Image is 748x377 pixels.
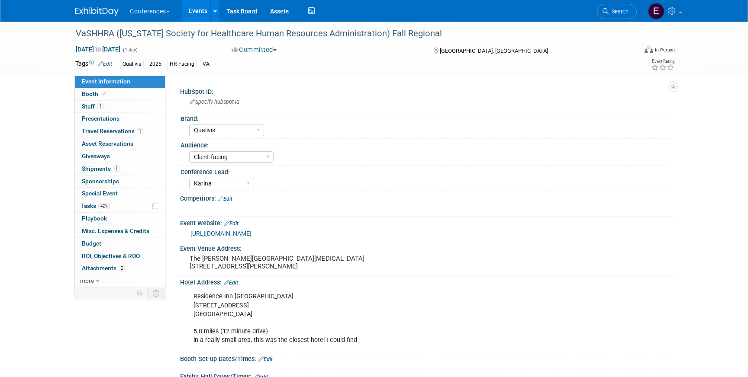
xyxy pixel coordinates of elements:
a: Search [597,4,637,19]
a: Attachments2 [75,262,165,275]
a: Edit [224,280,238,286]
span: [GEOGRAPHIC_DATA], [GEOGRAPHIC_DATA] [440,48,548,54]
div: Event Format [586,45,675,58]
span: Search [609,8,629,15]
span: Travel Reservations [82,128,143,134]
span: 1 [113,165,119,172]
a: Misc. Expenses & Credits [75,225,165,237]
span: Event Information [82,78,130,85]
img: ExhibitDay [75,7,119,16]
span: to [94,46,102,53]
a: ROI, Objectives & ROO [75,250,165,262]
span: Budget [82,240,101,247]
a: Staff1 [75,101,165,113]
div: Event Website: [180,217,673,228]
span: Tasks [81,202,110,209]
span: Staff [82,103,103,110]
div: Booth Set-up Dates/Times: [180,352,673,364]
img: Erin Anderson [648,3,664,19]
td: Personalize Event Tab Strip [132,288,148,299]
div: VaSHHRA ([US_STATE] Society for Healthcare Human Resources Administration) Fall Regional [73,26,624,42]
span: 42% [98,203,110,209]
span: Attachments [82,265,125,272]
span: more [80,277,94,284]
div: In-Person [654,47,675,53]
a: Tasks42% [75,200,165,212]
a: Sponsorships [75,176,165,188]
span: Specify hubspot id [190,99,239,105]
a: Booth [75,88,165,100]
a: Asset Reservations [75,138,165,150]
span: Misc. Expenses & Credits [82,227,149,234]
a: Edit [98,61,112,67]
a: Budget [75,238,165,250]
a: Giveaways [75,150,165,163]
div: Qualivis [120,60,144,69]
td: Toggle Event Tabs [148,288,165,299]
div: VA [200,60,212,69]
div: Event Venue Address: [180,242,673,253]
a: Edit [224,220,239,227]
a: Shipments1 [75,163,165,175]
span: Shipments [82,165,119,172]
a: [URL][DOMAIN_NAME] [190,230,251,237]
a: Event Information [75,76,165,88]
div: Residence Inn [GEOGRAPHIC_DATA] [STREET_ADDRESS] [GEOGRAPHIC_DATA] 5.8 miles (12 minute drive) in... [187,288,577,348]
a: Edit [218,196,232,202]
span: Booth [82,90,108,97]
span: [DATE] [DATE] [75,45,121,53]
div: Audience: [181,139,669,150]
span: Sponsorships [82,178,119,185]
a: more [75,275,165,287]
td: Tags [75,59,112,69]
a: Special Event [75,188,165,200]
a: Playbook [75,213,165,225]
span: (1 day) [122,47,138,53]
span: 2 [119,265,125,272]
div: Conference Lead: [181,166,669,176]
span: Special Event [82,190,118,197]
div: Hotel Address: [180,276,673,287]
span: Playbook [82,215,107,222]
div: 2025 [147,60,164,69]
div: Competitors: [180,192,673,203]
span: Asset Reservations [82,140,133,147]
span: 1 [97,103,103,109]
pre: The [PERSON_NAME][GEOGRAPHIC_DATA][MEDICAL_DATA] [STREET_ADDRESS][PERSON_NAME] [190,255,376,270]
a: Presentations [75,113,165,125]
span: ROI, Objectives & ROO [82,252,140,259]
div: HR-Facing [167,60,197,69]
div: Brand: [181,112,669,123]
span: Presentations [82,115,119,122]
a: Edit [258,356,273,362]
div: Event Rating [651,59,674,64]
button: Committed [229,45,280,54]
div: HubSpot ID: [180,85,673,96]
img: Format-Inperson.png [645,46,653,53]
i: Booth reservation complete [102,91,106,96]
a: Travel Reservations1 [75,125,165,137]
span: Giveaways [82,153,110,160]
span: 1 [137,128,143,134]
